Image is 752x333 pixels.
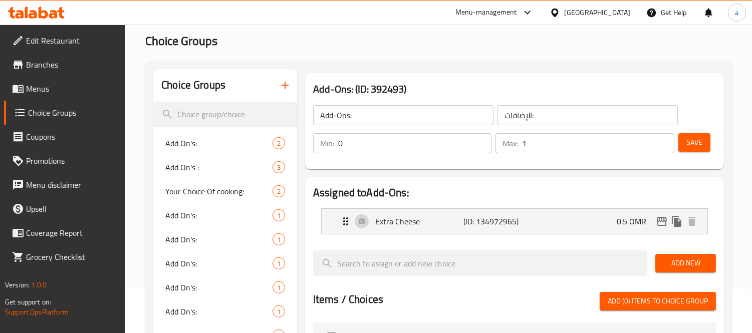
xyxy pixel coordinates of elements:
[313,204,716,238] li: Expand
[735,7,738,18] span: a
[153,227,297,251] div: Add On's:1
[273,161,285,173] div: Choices
[4,29,126,53] a: Edit Restaurant
[153,299,297,323] div: Add On's:1
[153,102,297,127] input: search
[28,107,118,119] span: Choice Groups
[617,215,654,227] p: 0.5 OMR
[4,149,126,173] a: Promotions
[273,209,285,221] div: Choices
[273,235,285,244] span: 1
[455,7,517,19] div: Menu-management
[153,203,297,227] div: Add On's:1
[26,179,118,191] span: Menu disclaimer
[313,81,716,97] h3: Add-Ons: (ID: 392493)
[4,173,126,197] a: Menu disclaimer
[4,245,126,269] a: Grocery Checklist
[608,295,708,307] span: Add (0) items to choice group
[4,101,126,125] a: Choice Groups
[26,131,118,143] span: Coupons
[273,139,285,148] span: 2
[375,215,463,227] p: Extra Cheese
[26,227,118,239] span: Coverage Report
[313,292,383,307] h2: Items / Choices
[165,257,273,269] span: Add On's:
[273,187,285,196] span: 2
[273,259,285,268] span: 1
[4,53,126,77] a: Branches
[4,197,126,221] a: Upsell
[663,257,708,269] span: Add New
[26,251,118,263] span: Grocery Checklist
[313,185,716,200] h2: Assigned to Add-Ons:
[5,305,69,318] a: Support.OpsPlatform
[26,35,118,47] span: Edit Restaurant
[686,136,702,149] span: Save
[564,7,630,18] div: [GEOGRAPHIC_DATA]
[600,292,716,310] button: Add (0) items to choice group
[4,77,126,101] a: Menus
[5,278,30,291] span: Version:
[320,137,334,149] p: Min:
[4,221,126,245] a: Coverage Report
[165,137,273,149] span: Add On's:
[26,203,118,215] span: Upsell
[669,214,684,229] button: duplicate
[5,295,51,308] span: Get support on:
[153,131,297,155] div: Add On's:2
[322,209,707,234] div: Expand
[273,283,285,292] span: 1
[684,214,699,229] button: delete
[165,305,273,317] span: Add On's:
[273,307,285,316] span: 1
[4,125,126,149] a: Coupons
[655,254,716,272] button: Add New
[678,133,710,152] button: Save
[654,214,669,229] button: edit
[165,161,273,173] span: Add On's :
[273,185,285,197] div: Choices
[165,233,273,245] span: Add On's:
[153,251,297,275] div: Add On's:1
[273,137,285,149] div: Choices
[26,59,118,71] span: Branches
[273,211,285,220] span: 1
[153,155,297,179] div: Add On's :3
[165,281,273,293] span: Add On's:
[161,78,225,93] h2: Choice Groups
[153,179,297,203] div: Your Choice Of cooking:2
[145,30,217,52] span: Choice Groups
[273,257,285,269] div: Choices
[165,209,273,221] span: Add On's:
[165,185,273,197] span: Your Choice Of cooking:
[153,275,297,299] div: Add On's:1
[503,137,518,149] p: Max:
[273,233,285,245] div: Choices
[31,278,47,291] span: 1.0.0
[26,155,118,167] span: Promotions
[313,250,647,276] input: search
[273,163,285,172] span: 3
[463,215,523,227] p: (ID: 134972965)
[26,83,118,95] span: Menus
